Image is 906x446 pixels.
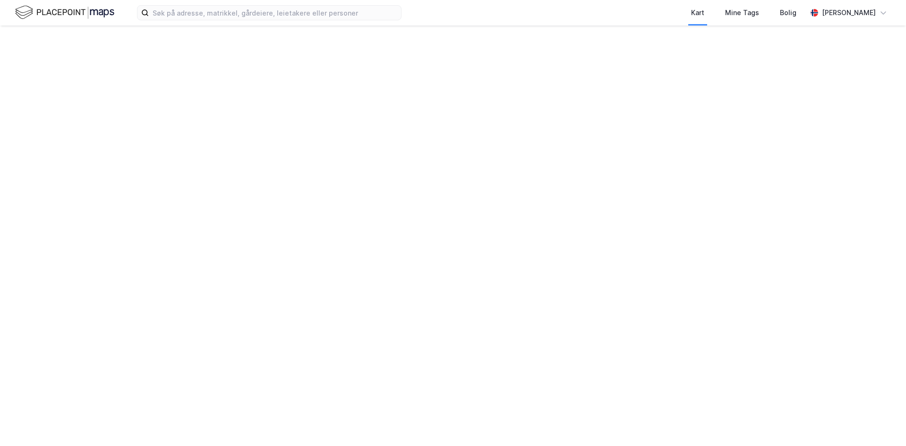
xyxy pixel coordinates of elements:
div: [PERSON_NAME] [822,7,876,18]
div: Kart [691,7,704,18]
input: Søk på adresse, matrikkel, gårdeiere, leietakere eller personer [149,6,401,20]
div: Bolig [780,7,796,18]
iframe: Chat Widget [859,401,906,446]
div: Mine Tags [725,7,759,18]
img: logo.f888ab2527a4732fd821a326f86c7f29.svg [15,4,114,21]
